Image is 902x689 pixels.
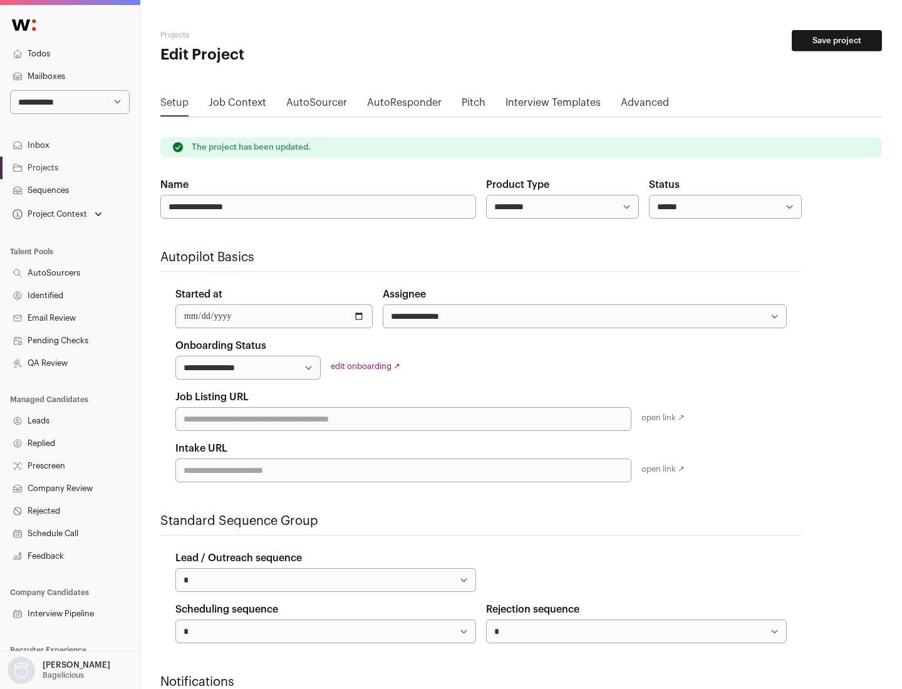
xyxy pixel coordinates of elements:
p: [PERSON_NAME] [43,660,110,670]
a: AutoSourcer [286,95,347,115]
label: Onboarding Status [175,338,266,353]
a: Interview Templates [505,95,601,115]
label: Status [649,177,680,192]
label: Name [160,177,189,192]
a: Advanced [621,95,669,115]
label: Started at [175,287,222,302]
label: Lead / Outreach sequence [175,551,302,566]
a: Pitch [462,95,485,115]
h2: Autopilot Basics [160,249,802,266]
button: Open dropdown [5,656,113,684]
a: Setup [160,95,189,115]
label: Assignee [383,287,426,302]
a: edit onboarding ↗ [331,362,400,370]
h1: Edit Project [160,45,401,65]
img: Wellfound [5,13,43,38]
label: Intake URL [175,441,227,456]
div: Project Context [10,209,87,219]
a: Job Context [209,95,266,115]
h2: Standard Sequence Group [160,512,802,530]
a: AutoResponder [367,95,442,115]
img: nopic.png [8,656,35,684]
label: Scheduling sequence [175,602,278,617]
button: Open dropdown [10,205,105,223]
p: Bagelicious [43,670,84,680]
p: The project has been updated. [192,142,311,152]
h2: Projects [160,30,401,40]
label: Job Listing URL [175,390,249,405]
label: Rejection sequence [486,602,579,617]
button: Save project [792,30,882,51]
label: Product Type [486,177,549,192]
